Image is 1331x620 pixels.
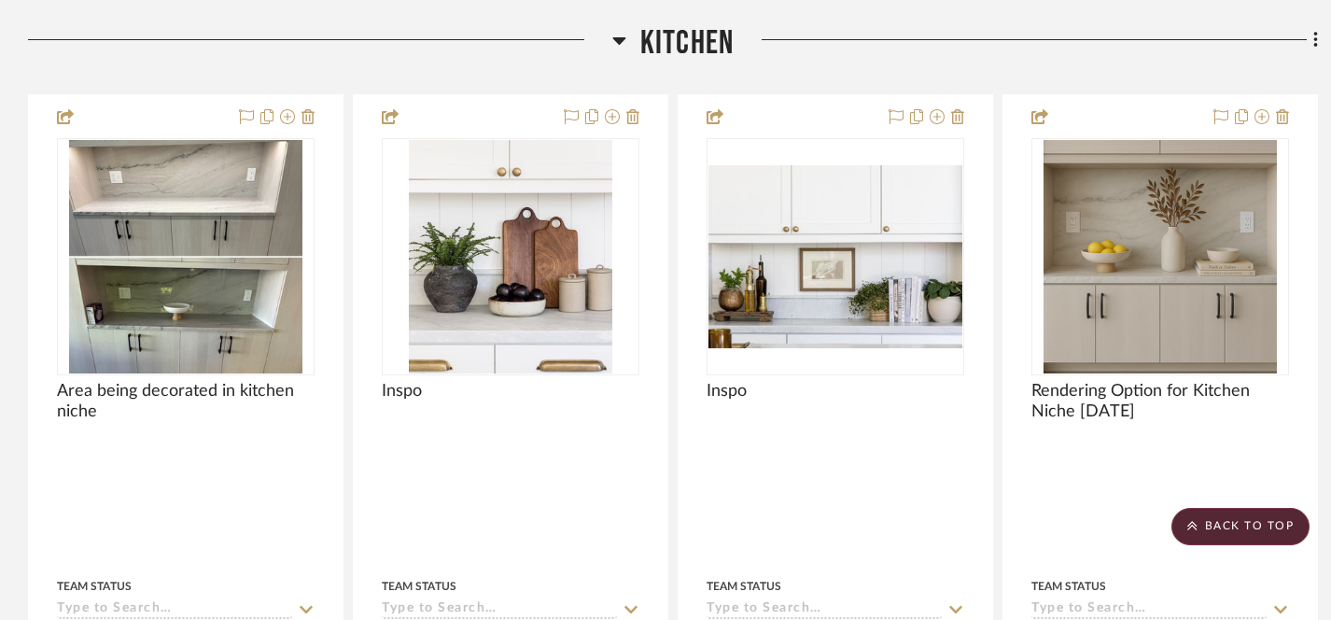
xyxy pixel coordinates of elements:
[382,578,456,595] div: Team Status
[57,601,292,619] input: Type to Search…
[382,601,617,619] input: Type to Search…
[1044,140,1277,373] img: Rendering Option for Kitchen Niche 10.10.25
[57,578,132,595] div: Team Status
[383,139,638,374] div: 0
[640,23,734,63] span: Kitchen
[58,139,314,374] div: 0
[708,165,962,349] img: Inspo
[1171,508,1310,545] scroll-to-top-button: BACK TO TOP
[707,601,942,619] input: Type to Search…
[409,140,611,373] img: Inspo
[708,139,963,374] div: 0
[1031,601,1267,619] input: Type to Search…
[707,381,747,402] span: Inspo
[1031,381,1289,422] span: Rendering Option for Kitchen Niche [DATE]
[707,578,781,595] div: Team Status
[1031,578,1106,595] div: Team Status
[382,381,422,402] span: Inspo
[57,381,315,422] span: Area being decorated in kitchen niche
[69,140,302,373] img: Area being decorated in kitchen niche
